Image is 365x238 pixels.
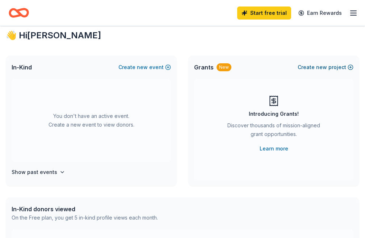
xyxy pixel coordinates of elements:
a: Earn Rewards [294,7,346,20]
button: Createnewproject [298,63,353,72]
span: new [137,63,148,72]
span: Grants [194,63,214,72]
div: Discover thousands of mission-aligned grant opportunities. [223,121,324,141]
div: Introducing Grants! [249,110,299,118]
div: On the Free plan, you get 5 in-kind profile views each month. [12,213,158,222]
div: New [217,63,231,71]
h4: Show past events [12,168,57,177]
div: You don't have an active event. Create a new event to view donors. [12,79,171,162]
span: new [316,63,327,72]
a: Learn more [260,144,288,153]
div: In-Kind donors viewed [12,205,158,213]
button: Show past events [12,168,65,177]
span: In-Kind [12,63,32,72]
button: Createnewevent [118,63,171,72]
a: Start free trial [237,7,291,20]
div: 👋 Hi [PERSON_NAME] [6,30,359,41]
a: Home [9,4,29,21]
